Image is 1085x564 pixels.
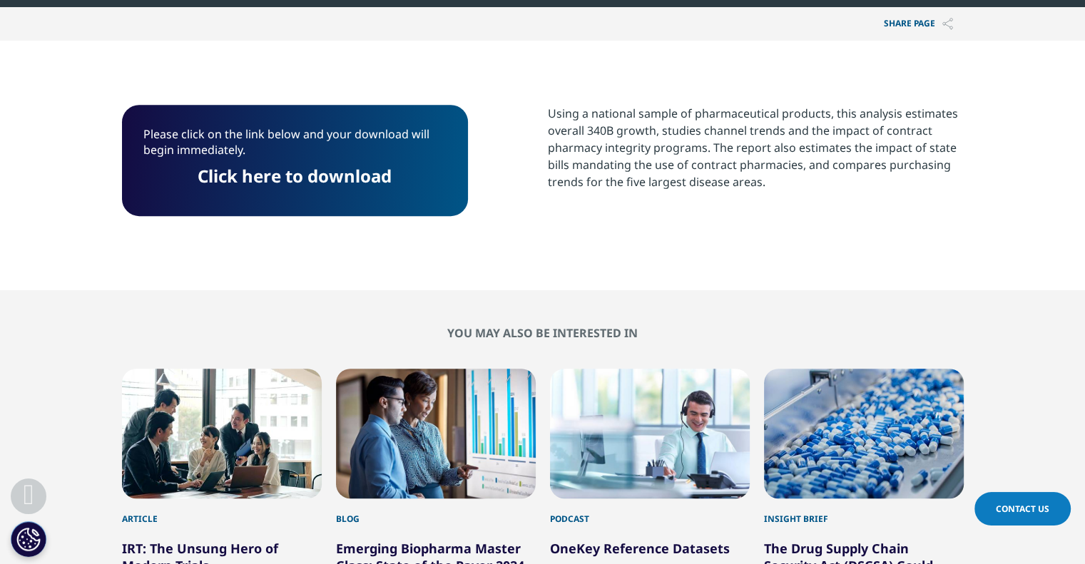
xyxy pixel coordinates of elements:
a: Click here to download [198,164,392,188]
h2: You may also be interested in [122,326,964,340]
p: Please click on the link below and your download will begin immediately. [143,126,447,168]
span: Contact Us [996,503,1049,515]
div: Using a national sample of pharmaceutical products, this analysis estimates overall 340B growth, ... [548,105,964,190]
div: Blog [336,498,536,525]
img: Share PAGE [942,18,953,30]
p: Share PAGE [873,7,964,41]
button: Share PAGEShare PAGE [873,7,964,41]
div: Article [122,498,322,525]
a: Contact Us [974,492,1071,525]
button: Cookies Settings [11,521,46,557]
a: OneKey Reference Datasets [550,540,730,557]
div: Insight Brief [764,498,964,525]
div: Podcast [550,498,750,525]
